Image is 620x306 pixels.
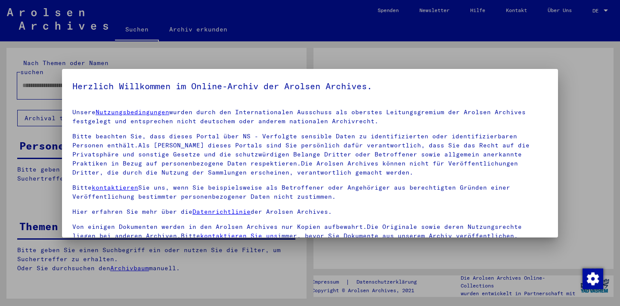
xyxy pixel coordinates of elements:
[72,183,548,201] p: Bitte Sie uns, wenn Sie beispielsweise als Betroffener oder Angehöriger aus berechtigten Gründen ...
[72,108,548,126] p: Unsere wurden durch den Internationalen Ausschuss als oberstes Leitungsgremium der Arolsen Archiv...
[582,268,603,289] div: Zustimmung ändern
[583,269,603,289] img: Zustimmung ändern
[200,232,278,240] a: kontaktieren Sie uns
[72,222,548,240] p: Von einigen Dokumenten werden in den Arolsen Archives nur Kopien aufbewahrt.Die Originale sowie d...
[72,132,548,177] p: Bitte beachten Sie, dass dieses Portal über NS - Verfolgte sensible Daten zu identifizierten oder...
[96,108,169,116] a: Nutzungsbedingungen
[192,208,251,215] a: Datenrichtlinie
[72,207,548,216] p: Hier erfahren Sie mehr über die der Arolsen Archives.
[72,79,548,93] h5: Herzlich Willkommen im Online-Archiv der Arolsen Archives.
[92,184,138,191] a: kontaktieren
